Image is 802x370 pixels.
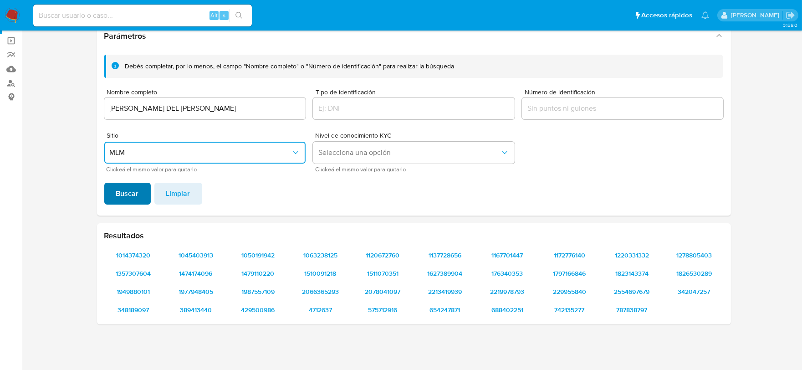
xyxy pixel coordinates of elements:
[33,10,252,21] input: Buscar usuario o caso...
[210,11,218,20] span: Alt
[786,10,795,20] a: Salir
[783,21,797,29] span: 3.158.0
[230,9,248,22] button: search-icon
[641,10,692,20] span: Accesos rápidos
[701,11,709,19] a: Notificaciones
[223,11,225,20] span: s
[731,11,782,20] p: dalia.goicochea@mercadolibre.com.mx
